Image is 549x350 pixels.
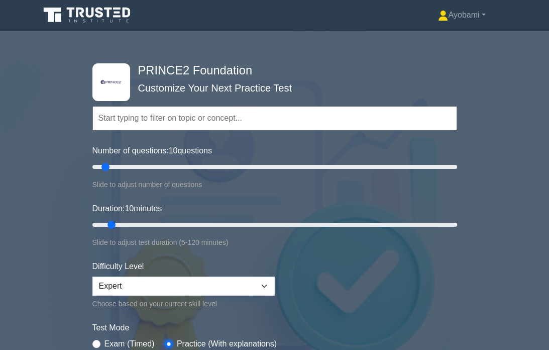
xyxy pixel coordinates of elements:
[104,338,155,350] label: Exam (Timed)
[92,322,457,334] label: Test Mode
[92,236,457,248] div: Slide to adjust test duration (5-120 minutes)
[92,106,457,130] input: Start typing to filter on topic or concept...
[125,204,134,213] span: 10
[414,5,509,25] a: Ayobami
[92,203,162,215] label: Duration: minutes
[177,338,277,350] label: Practice (With explanations)
[134,63,408,77] h4: PRINCE2 Foundation
[169,146,178,155] span: 10
[92,298,275,310] div: Choose based on your current skill level
[92,145,212,157] label: Number of questions: questions
[92,179,457,191] div: Slide to adjust number of questions
[92,260,144,273] label: Difficulty Level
